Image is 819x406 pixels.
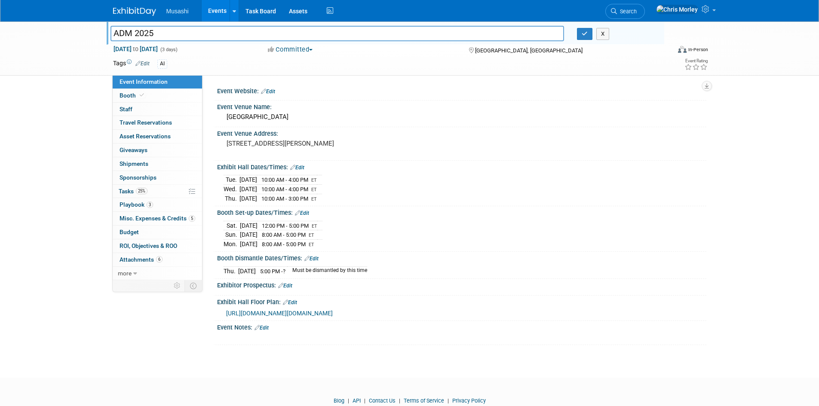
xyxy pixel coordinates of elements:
[147,201,153,208] span: 3
[140,93,144,98] i: Booth reservation complete
[239,175,257,185] td: [DATE]
[113,75,202,89] a: Event Information
[260,268,285,275] span: 5:00 PM -
[166,8,189,15] span: Musashi
[255,325,269,331] a: Edit
[118,270,132,277] span: more
[120,215,195,222] span: Misc. Expenses & Credits
[120,256,163,263] span: Attachments
[295,210,309,216] a: Edit
[224,110,700,124] div: [GEOGRAPHIC_DATA]
[290,165,304,171] a: Edit
[113,212,202,225] a: Misc. Expenses & Credits5
[283,268,285,275] span: ?
[119,188,147,195] span: Tasks
[369,397,396,404] a: Contact Us
[617,8,637,15] span: Search
[346,397,351,404] span: |
[278,283,292,289] a: Edit
[113,116,202,129] a: Travel Reservations
[678,46,687,53] img: Format-Inperson.png
[312,223,317,229] span: ET
[283,299,297,305] a: Edit
[113,198,202,211] a: Playbook3
[311,177,317,183] span: ET
[605,4,645,19] a: Search
[224,194,239,203] td: Thu.
[475,47,583,54] span: [GEOGRAPHIC_DATA], [GEOGRAPHIC_DATA]
[452,397,486,404] a: Privacy Policy
[224,175,239,185] td: Tue.
[261,195,308,202] span: 10:00 AM - 3:00 PM
[226,310,333,317] a: [URL][DOMAIN_NAME][DOMAIN_NAME]
[224,185,239,194] td: Wed.
[120,147,147,153] span: Giveaways
[120,242,177,249] span: ROI, Objectives & ROO
[596,28,610,40] button: X
[404,397,444,404] a: Terms of Service
[132,46,140,52] span: to
[688,46,708,53] div: In-Person
[265,45,316,54] button: Committed
[113,157,202,171] a: Shipments
[261,186,308,192] span: 10:00 AM - 4:00 PM
[334,397,344,404] a: Blog
[113,103,202,116] a: Staff
[309,242,314,247] span: ET
[113,7,156,16] img: ExhibitDay
[311,196,317,202] span: ET
[217,85,706,96] div: Event Website:
[224,266,238,275] td: Thu.
[217,127,706,138] div: Event Venue Address:
[217,101,706,111] div: Event Venue Name:
[239,185,257,194] td: [DATE]
[239,194,257,203] td: [DATE]
[261,177,308,183] span: 10:00 AM - 4:00 PM
[157,59,167,68] div: AI
[113,89,202,102] a: Booth
[120,174,156,181] span: Sponsorships
[362,397,368,404] span: |
[240,239,258,248] td: [DATE]
[113,267,202,280] a: more
[684,59,708,63] div: Event Rating
[217,279,706,290] div: Exhibitor Prospectus:
[184,280,202,291] td: Toggle Event Tabs
[113,130,202,143] a: Asset Reservations
[120,78,168,85] span: Event Information
[120,201,153,208] span: Playbook
[240,230,258,240] td: [DATE]
[217,296,706,307] div: Exhibit Hall Floor Plan:
[287,266,367,275] td: Must be dismantled by this time
[261,89,275,95] a: Edit
[120,160,148,167] span: Shipments
[120,119,172,126] span: Travel Reservations
[160,47,178,52] span: (3 days)
[238,266,256,275] td: [DATE]
[113,143,202,157] a: Giveaways
[656,5,698,14] img: Chris Morley
[217,161,706,172] div: Exhibit Hall Dates/Times:
[120,106,132,113] span: Staff
[170,280,185,291] td: Personalize Event Tab Strip
[113,45,158,53] span: [DATE] [DATE]
[120,133,171,140] span: Asset Reservations
[353,397,361,404] a: API
[156,256,163,263] span: 6
[397,397,402,404] span: |
[224,239,240,248] td: Mon.
[113,253,202,266] a: Attachments6
[113,171,202,184] a: Sponsorships
[240,221,258,230] td: [DATE]
[113,185,202,198] a: Tasks25%
[262,223,309,229] span: 12:00 PM - 5:00 PM
[120,92,146,99] span: Booth
[217,252,706,263] div: Booth Dismantle Dates/Times:
[262,241,306,247] span: 8:00 AM - 5:00 PM
[620,45,709,58] div: Event Format
[311,187,317,192] span: ET
[224,230,240,240] td: Sun.
[113,239,202,253] a: ROI, Objectives & ROO
[309,232,314,238] span: ET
